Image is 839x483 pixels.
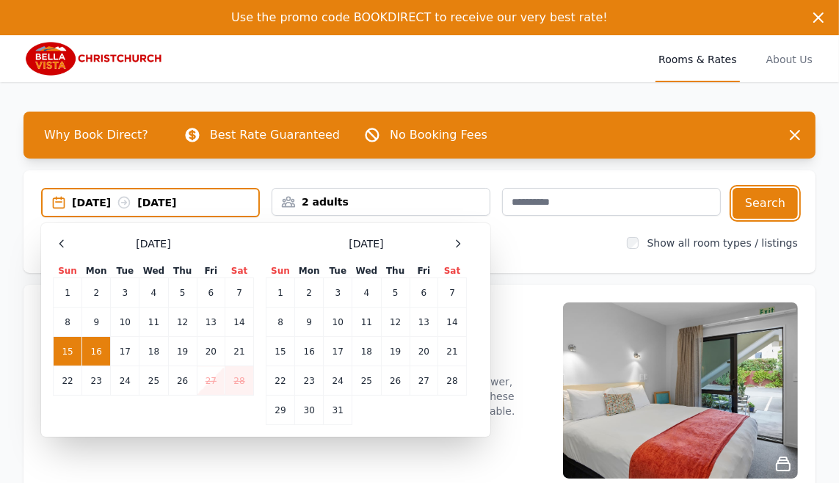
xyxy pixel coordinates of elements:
td: 7 [225,278,254,308]
td: 25 [139,366,168,396]
th: Mon [82,264,111,278]
td: 1 [266,278,295,308]
th: Sat [438,264,467,278]
td: 3 [111,278,139,308]
th: Thu [381,264,410,278]
span: Use the promo code BOOKDIRECT to receive our very best rate! [231,10,608,24]
td: 4 [352,278,381,308]
p: No Booking Fees [390,126,487,144]
td: 27 [197,366,225,396]
td: 26 [381,366,410,396]
td: 30 [295,396,324,425]
td: 5 [168,278,197,308]
th: Wed [139,264,168,278]
td: 14 [225,308,254,337]
td: 13 [197,308,225,337]
td: 25 [352,366,381,396]
div: [DATE] [DATE] [72,195,258,210]
td: 27 [410,366,437,396]
td: 22 [266,366,295,396]
td: 16 [82,337,111,366]
td: 20 [410,337,437,366]
td: 10 [324,308,352,337]
span: [DATE] [136,236,170,251]
span: Why Book Direct? [32,120,160,150]
td: 13 [410,308,437,337]
th: Tue [324,264,352,278]
td: 1 [54,278,82,308]
td: 19 [381,337,410,366]
td: 12 [168,308,197,337]
th: Fri [410,264,437,278]
td: 9 [295,308,324,337]
th: Sat [225,264,254,278]
td: 22 [54,366,82,396]
th: Thu [168,264,197,278]
td: 26 [168,366,197,396]
th: Fri [197,264,225,278]
th: Sun [54,264,82,278]
td: 21 [225,337,254,366]
td: 3 [324,278,352,308]
td: 31 [324,396,352,425]
td: 6 [197,278,225,308]
td: 15 [54,337,82,366]
a: About Us [763,35,816,82]
td: 12 [381,308,410,337]
td: 21 [438,337,467,366]
td: 8 [54,308,82,337]
td: 8 [266,308,295,337]
td: 23 [82,366,111,396]
img: Bella Vista Christchurch [23,41,165,76]
td: 15 [266,337,295,366]
td: 28 [225,366,254,396]
a: Rooms & Rates [655,35,739,82]
td: 19 [168,337,197,366]
td: 11 [139,308,168,337]
td: 18 [139,337,168,366]
td: 17 [111,337,139,366]
td: 6 [410,278,437,308]
td: 24 [111,366,139,396]
td: 14 [438,308,467,337]
td: 17 [324,337,352,366]
label: Show all room types / listings [647,237,798,249]
td: 28 [438,366,467,396]
p: Best Rate Guaranteed [210,126,340,144]
button: Search [733,188,798,219]
td: 5 [381,278,410,308]
th: Wed [352,264,381,278]
th: Mon [295,264,324,278]
td: 20 [197,337,225,366]
div: 2 adults [272,195,490,209]
td: 9 [82,308,111,337]
td: 7 [438,278,467,308]
td: 2 [82,278,111,308]
th: Sun [266,264,295,278]
td: 2 [295,278,324,308]
td: 4 [139,278,168,308]
th: Tue [111,264,139,278]
td: 16 [295,337,324,366]
span: [DATE] [349,236,383,251]
td: 18 [352,337,381,366]
td: 23 [295,366,324,396]
td: 24 [324,366,352,396]
td: 11 [352,308,381,337]
td: 10 [111,308,139,337]
td: 29 [266,396,295,425]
